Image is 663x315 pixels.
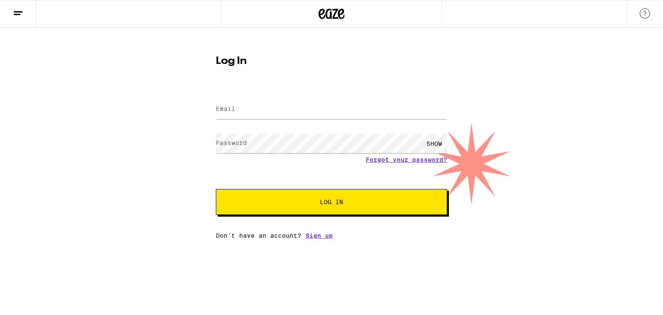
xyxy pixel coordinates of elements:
label: Password [216,139,247,146]
h1: Log In [216,56,447,66]
label: Email [216,105,235,112]
div: SHOW [421,134,447,153]
a: Forgot your password? [366,156,447,163]
span: Log In [320,199,343,205]
button: Log In [216,189,447,215]
div: Don't have an account? [216,232,447,239]
input: Email [216,100,447,119]
a: Sign up [306,232,333,239]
